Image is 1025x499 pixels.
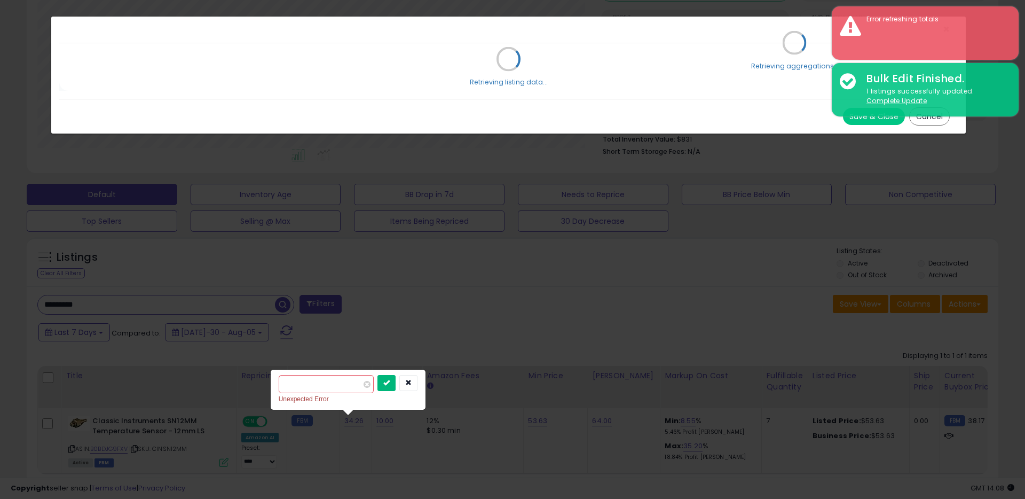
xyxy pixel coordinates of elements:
[858,87,1011,106] div: 1 listings successfully updated.
[858,71,1011,87] div: Bulk Edit Finished.
[279,394,417,404] div: Unexpected Error
[751,61,837,71] div: Retrieving aggregations..
[470,77,548,87] div: Retrieving listing data...
[858,14,1011,25] div: Error refreshing totals
[866,96,927,105] u: Complete Update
